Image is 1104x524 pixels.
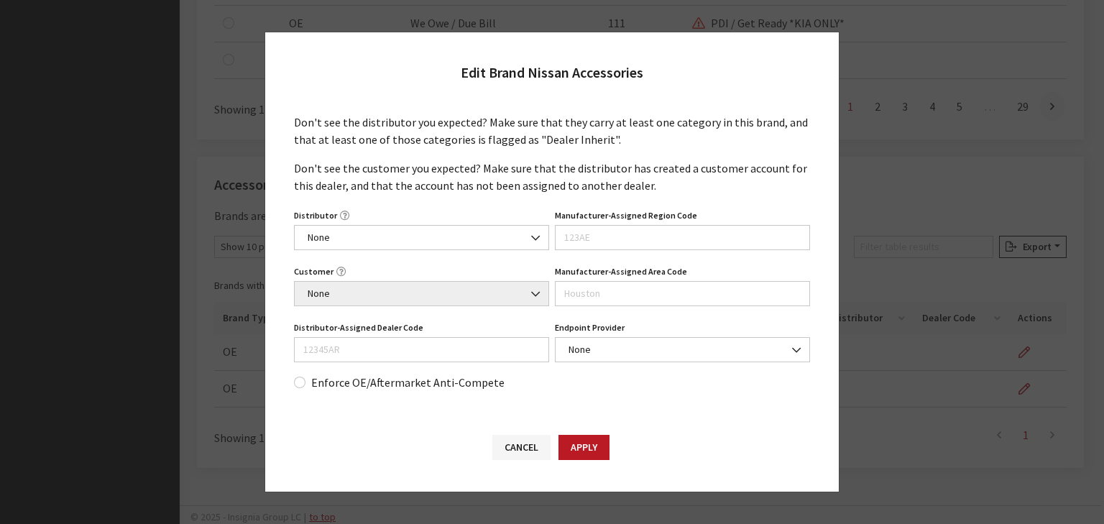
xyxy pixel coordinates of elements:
[294,160,810,194] p: Don't see the customer you expected? Make sure that the distributor has created a customer accoun...
[558,435,609,460] button: Apply
[461,61,643,84] h2: Edit Brand Nissan Accessories
[303,286,540,301] span: None
[564,342,801,357] span: None
[555,209,697,222] label: Manufacturer-Assigned Region Code
[555,337,810,362] span: None
[294,225,549,250] span: None
[555,321,625,334] label: Endpoint Provider
[303,230,540,245] span: None
[492,435,551,460] button: Cancel
[555,281,810,306] input: Houston
[294,321,423,334] label: Distributor-Assigned Dealer Code
[294,114,810,148] p: Don't see the distributor you expected? Make sure that they carry at least one category in this b...
[555,265,687,278] label: Manufacturer-Assigned Area Code
[294,337,549,362] input: 12345AR
[294,281,549,306] span: None
[555,225,810,250] input: 123AE
[294,209,337,222] label: Distributor
[294,265,333,278] label: Customer
[311,374,505,391] label: Enforce OE/Aftermarket Anti-Compete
